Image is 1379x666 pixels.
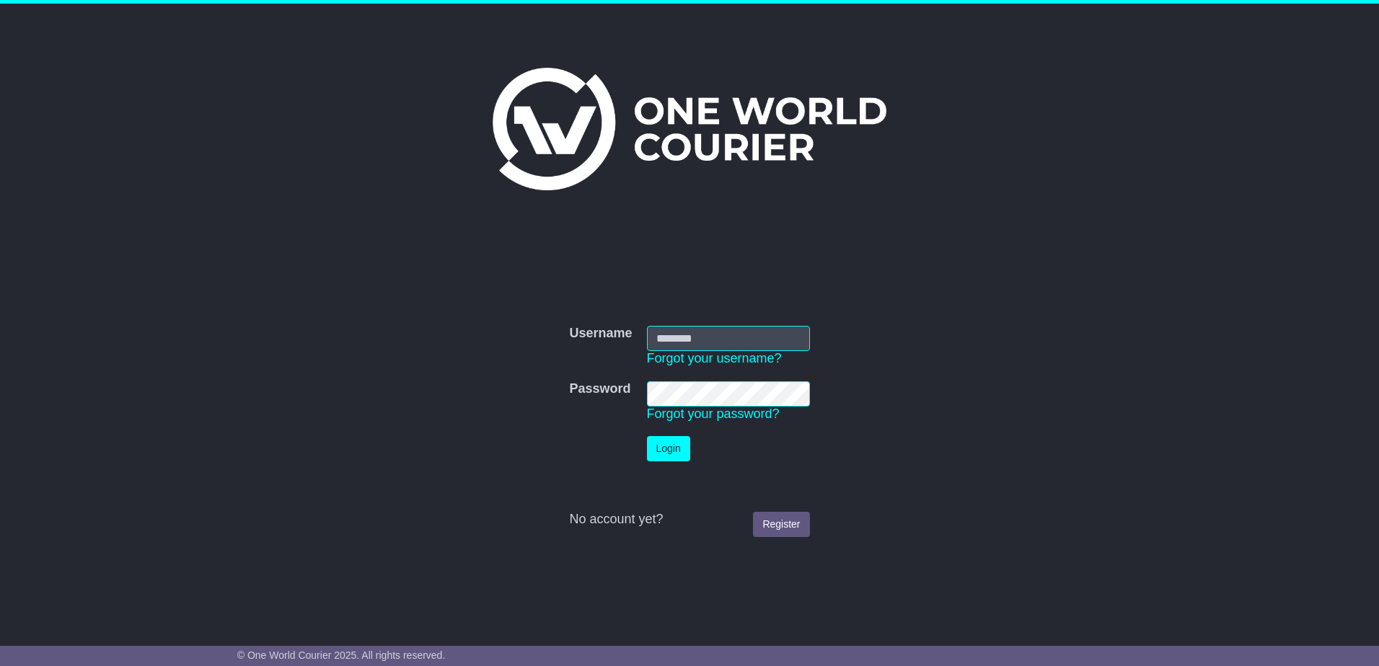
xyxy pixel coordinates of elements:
span: © One World Courier 2025. All rights reserved. [237,649,446,661]
a: Forgot your password? [647,407,780,421]
label: Password [569,381,630,397]
label: Username [569,326,632,342]
img: One World [493,68,886,190]
div: No account yet? [569,512,809,528]
a: Forgot your username? [647,351,782,365]
button: Login [647,436,690,461]
a: Register [753,512,809,537]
